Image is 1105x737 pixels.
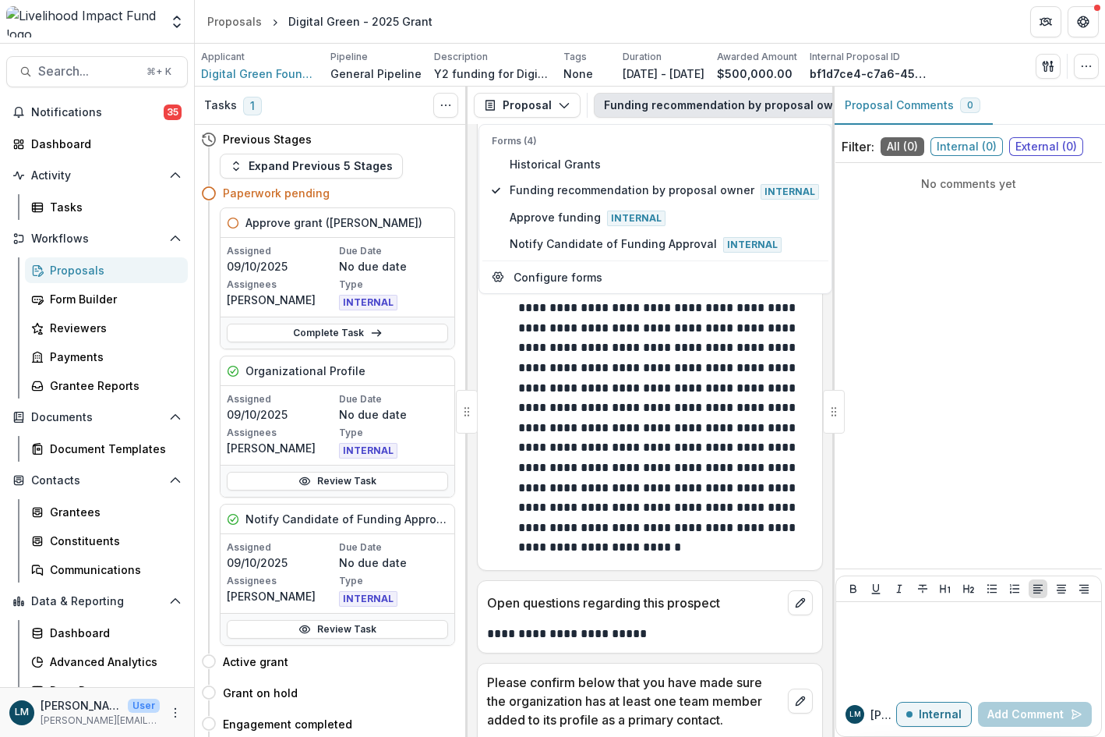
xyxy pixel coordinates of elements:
button: Get Help [1068,6,1099,37]
div: Document Templates [50,441,175,457]
p: Y2 funding for Digital Green to keep building out their [URL] chatbot. [434,66,551,82]
button: Bold [844,579,863,598]
div: Dashboard [31,136,175,152]
p: Type [339,574,448,588]
button: Align Center [1052,579,1071,598]
h4: Previous Stages [223,131,312,147]
p: Assignees [227,574,336,588]
span: 0 [967,100,973,111]
button: Open Data & Reporting [6,589,188,614]
a: Dashboard [25,620,188,646]
p: 09/10/2025 [227,406,336,423]
button: Toggle View Cancelled Tasks [433,93,458,118]
button: Add Comment [978,702,1092,727]
a: Review Task [227,620,448,639]
button: Strike [913,579,932,598]
p: Assigned [227,244,336,258]
div: Reviewers [50,320,175,336]
button: Heading 2 [959,579,978,598]
p: [PERSON_NAME] [227,588,336,604]
span: INTERNAL [339,295,397,310]
a: Proposals [201,10,268,33]
button: Search... [6,56,188,87]
span: External ( 0 ) [1009,137,1083,156]
span: Documents [31,411,163,424]
p: Please confirm below that you have made sure the organization has at least one team member added ... [487,673,782,729]
a: Digital Green Foundation [201,66,318,82]
a: Proposals [25,257,188,283]
p: Assigned [227,540,336,555]
p: Awarded Amount [717,50,797,64]
p: No due date [339,555,448,571]
p: Assignees [227,426,336,440]
p: Assigned [227,392,336,406]
p: Type [339,426,448,440]
p: [PERSON_NAME] [870,707,896,723]
nav: breadcrumb [201,10,439,33]
button: edit [788,689,813,714]
h3: Tasks [204,99,237,112]
p: No due date [339,406,448,423]
p: None [563,66,593,82]
button: Open Workflows [6,226,188,251]
a: Payments [25,344,188,370]
div: Advanced Analytics [50,654,175,670]
h5: Notify Candidate of Funding Approval [245,511,448,527]
button: Open entity switcher [166,6,188,37]
span: 1 [243,97,262,115]
span: INTERNAL [339,443,397,459]
p: Due Date [339,244,448,258]
h5: Approve grant ([PERSON_NAME]) [245,214,422,231]
a: Reviewers [25,315,188,341]
span: All ( 0 ) [881,137,924,156]
div: Communications [50,562,175,578]
button: More [166,703,185,722]
p: Applicant [201,50,245,64]
button: Expand Previous 5 Stages [220,154,403,179]
span: Historical Grants [510,156,819,172]
a: Complete Task [227,324,448,342]
div: Tasks [50,199,175,215]
p: [PERSON_NAME] [41,697,122,714]
div: Dashboard [50,625,175,641]
a: Document Templates [25,436,188,462]
p: Internal [919,708,962,721]
div: Form Builder [50,291,175,307]
span: 35 [164,105,182,120]
h4: Active grant [223,654,288,670]
p: bf1d7ce4-c7a6-4520-9745-31638f02b3b1 [810,66,927,82]
p: [PERSON_NAME] [227,292,336,308]
a: Tasks [25,194,188,220]
p: Type [339,278,448,292]
div: Data Report [50,682,175,699]
p: [PERSON_NAME][EMAIL_ADDRESS][DOMAIN_NAME] [41,714,160,728]
a: Form Builder [25,286,188,312]
a: Constituents [25,528,188,554]
a: Communications [25,557,188,583]
button: Align Left [1029,579,1047,598]
a: Grantees [25,499,188,525]
span: Notifications [31,106,164,119]
div: ⌘ + K [143,63,175,80]
p: Due Date [339,540,448,555]
button: Bullet List [983,579,1001,598]
span: Contacts [31,474,163,487]
p: 09/10/2025 [227,555,336,571]
p: 09/10/2025 [227,258,336,275]
span: Activity [31,169,163,182]
p: [PERSON_NAME] [227,440,336,456]
button: edit [788,590,813,615]
button: Underline [867,579,885,598]
div: Digital Green - 2025 Grant [288,13,432,30]
h4: Grant on hold [223,685,298,701]
span: Internal [607,211,665,226]
button: Proposal [474,93,581,118]
h4: Engagement completed [223,716,352,732]
p: Description [434,50,488,64]
p: Internal Proposal ID [810,50,900,64]
p: $500,000.00 [717,66,793,82]
a: Data Report [25,678,188,703]
h4: Paperwork pending [223,185,330,201]
div: Payments [50,349,175,365]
